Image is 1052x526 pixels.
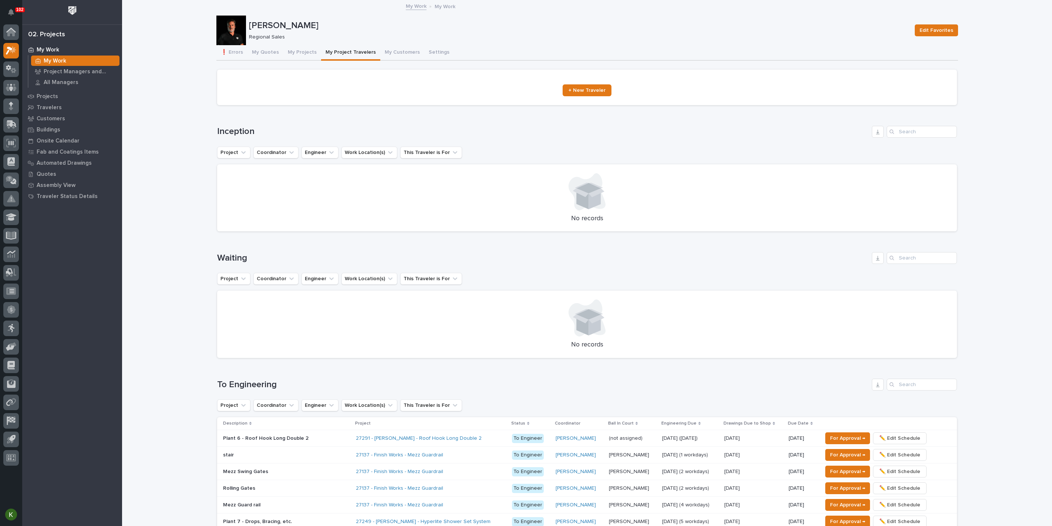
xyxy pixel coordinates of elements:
p: Project Managers and Engineers [44,68,117,75]
button: ✏️ Edit Schedule [873,449,927,461]
button: ✏️ Edit Schedule [873,466,927,478]
button: Engineer [301,399,338,411]
h1: Waiting [217,253,869,264]
a: Onsite Calendar [22,135,122,146]
button: ✏️ Edit Schedule [873,482,927,494]
p: Buildings [37,127,60,133]
p: Ball In Court [608,419,634,428]
p: Sep 30 (2 workdays) [662,484,711,492]
button: Engineer [301,273,338,285]
p: All Managers [44,79,78,86]
button: users-avatar [3,507,19,522]
a: 27249 - [PERSON_NAME] - Hyperlite Shower Set System [356,519,490,525]
p: Project [355,419,371,428]
span: ✏️ Edit Schedule [879,484,920,493]
p: Status [511,419,525,428]
button: Notifications [3,4,19,20]
a: 27137 - Finish Works - Mezz Guardrail [356,502,443,508]
span: For Approval → [830,450,865,459]
button: Work Location(s) [341,147,397,158]
p: stair [223,450,235,458]
p: [DATE] [724,450,741,458]
button: Settings [424,45,454,61]
a: [PERSON_NAME] [556,452,596,458]
button: Project [217,147,250,158]
div: 02. Projects [28,31,65,39]
a: + New Traveler [563,84,611,96]
span: For Approval → [830,500,865,509]
span: For Approval → [830,517,865,526]
tr: stairstair 27137 - Finish Works - Mezz Guardrail To Engineer[PERSON_NAME] [PERSON_NAME][PERSON_NA... [217,447,957,463]
a: [PERSON_NAME] [556,485,596,492]
p: Description [223,419,247,428]
span: ✏️ Edit Schedule [879,500,920,509]
p: [DATE] (4 workdays) [662,500,711,508]
a: 27291 - [PERSON_NAME] - Roof Hook Long Double 2 [356,435,482,442]
p: My Work [44,58,66,64]
p: [DATE] [789,502,816,508]
p: [PERSON_NAME] [609,467,651,475]
div: To Engineer [512,450,544,460]
span: For Approval → [830,484,865,493]
p: My Work [37,47,59,53]
span: ✏️ Edit Schedule [879,467,920,476]
p: [DATE] [789,519,816,525]
input: Search [887,379,957,391]
button: ✏️ Edit Schedule [873,499,927,511]
span: ✏️ Edit Schedule [879,450,920,459]
p: 102 [16,7,24,12]
p: Fab and Coatings Items [37,149,99,155]
p: Sep 29 (1 workdays) [662,450,709,458]
button: For Approval → [825,499,870,511]
p: (not assigned) [609,434,644,442]
p: [DATE] [789,469,816,475]
p: [PERSON_NAME] [609,450,651,458]
a: Project Managers and Engineers [28,66,122,77]
span: + New Traveler [569,88,606,93]
input: Search [887,252,957,264]
p: No records [226,341,948,349]
span: ✏️ Edit Schedule [879,434,920,443]
p: Customers [37,115,65,122]
button: Work Location(s) [341,399,397,411]
a: Assembly View [22,180,122,191]
p: Drawings Due to Shop [724,419,771,428]
button: For Approval → [825,482,870,494]
p: Projects [37,93,58,100]
tr: Mezz Swing GatesMezz Swing Gates 27137 - Finish Works - Mezz Guardrail To Engineer[PERSON_NAME] [... [217,463,957,480]
p: Quotes [37,171,56,178]
button: For Approval → [825,432,870,444]
tr: Mezz Guard railMezz Guard rail 27137 - Finish Works - Mezz Guardrail To Engineer[PERSON_NAME] [PE... [217,497,957,513]
div: To Engineer [512,434,544,443]
a: Customers [22,113,122,124]
a: [PERSON_NAME] [556,435,596,442]
div: Notifications102 [9,9,19,21]
p: [PERSON_NAME] [609,500,651,508]
h1: Inception [217,126,869,137]
button: For Approval → [825,449,870,461]
span: For Approval → [830,434,865,443]
button: ❗ Errors [216,45,247,61]
img: Workspace Logo [65,4,79,17]
button: For Approval → [825,466,870,478]
p: Engineering Due [661,419,697,428]
a: My Work [22,44,122,55]
h1: To Engineering [217,379,869,390]
a: Fab and Coatings Items [22,146,122,157]
p: Travelers [37,104,62,111]
tr: Rolling GatesRolling Gates 27137 - Finish Works - Mezz Guardrail To Engineer[PERSON_NAME] [PERSON... [217,480,957,497]
p: Rolling Gates [223,484,257,492]
p: [DATE] [789,485,816,492]
a: Automated Drawings [22,157,122,168]
div: To Engineer [512,467,544,476]
p: No records [226,215,948,223]
a: Buildings [22,124,122,135]
button: Coordinator [253,273,299,285]
p: [DATE] [724,467,741,475]
p: Due Date [788,419,809,428]
p: Wynne Hochstetler [609,517,651,525]
p: Coordinator [555,419,580,428]
p: My Work [435,2,455,10]
div: Search [887,126,957,138]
